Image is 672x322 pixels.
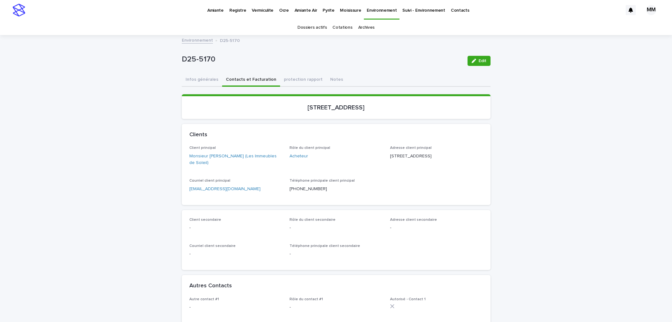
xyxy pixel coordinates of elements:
[646,5,656,15] div: MM
[13,4,25,16] img: stacker-logo-s-only.png
[280,73,326,87] button: protection rapport
[290,297,323,301] span: Rôle du contact #1
[182,73,222,87] button: Infos générales
[290,218,336,222] span: Rôle du client secondaire
[220,37,240,44] p: D25-5170
[390,225,483,231] p: -
[390,218,437,222] span: Adresse client secondaire
[189,244,236,248] span: Courriel client secondaire
[326,73,347,87] button: Notes
[189,297,219,301] span: Autre contact #1
[189,153,282,166] a: Monsieur [PERSON_NAME] (Les Immeubles de Soleil)
[479,59,486,63] span: Edit
[182,55,462,64] p: D25-5170
[189,251,282,257] p: -
[189,179,230,183] span: Courriel client principal
[358,20,375,35] a: Archives
[182,36,213,44] a: Environnement
[332,20,352,35] a: Cotations
[290,179,355,183] span: Téléphone principale client principal
[189,104,483,111] p: [STREET_ADDRESS]
[290,186,382,192] p: [PHONE_NUMBER]
[189,218,221,222] span: Client secondaire
[390,297,426,301] span: Autorisé - Contact 1
[390,153,483,160] p: [STREET_ADDRESS]
[189,132,207,138] h2: Clients
[189,146,216,150] span: Client principal
[297,20,327,35] a: Dossiers actifs
[189,283,232,290] h2: Autres Contacts
[290,153,308,160] a: Acheteur
[189,304,282,311] p: -
[390,146,432,150] span: Adresse client principal
[189,187,261,191] a: [EMAIL_ADDRESS][DOMAIN_NAME]
[189,225,282,231] p: -
[290,304,382,311] p: -
[290,244,360,248] span: Téléphone principale client secondaire
[290,225,382,231] p: -
[222,73,280,87] button: Contacts et Facturation
[468,56,491,66] button: Edit
[290,146,330,150] span: Rôle du client principal
[290,251,382,257] p: -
